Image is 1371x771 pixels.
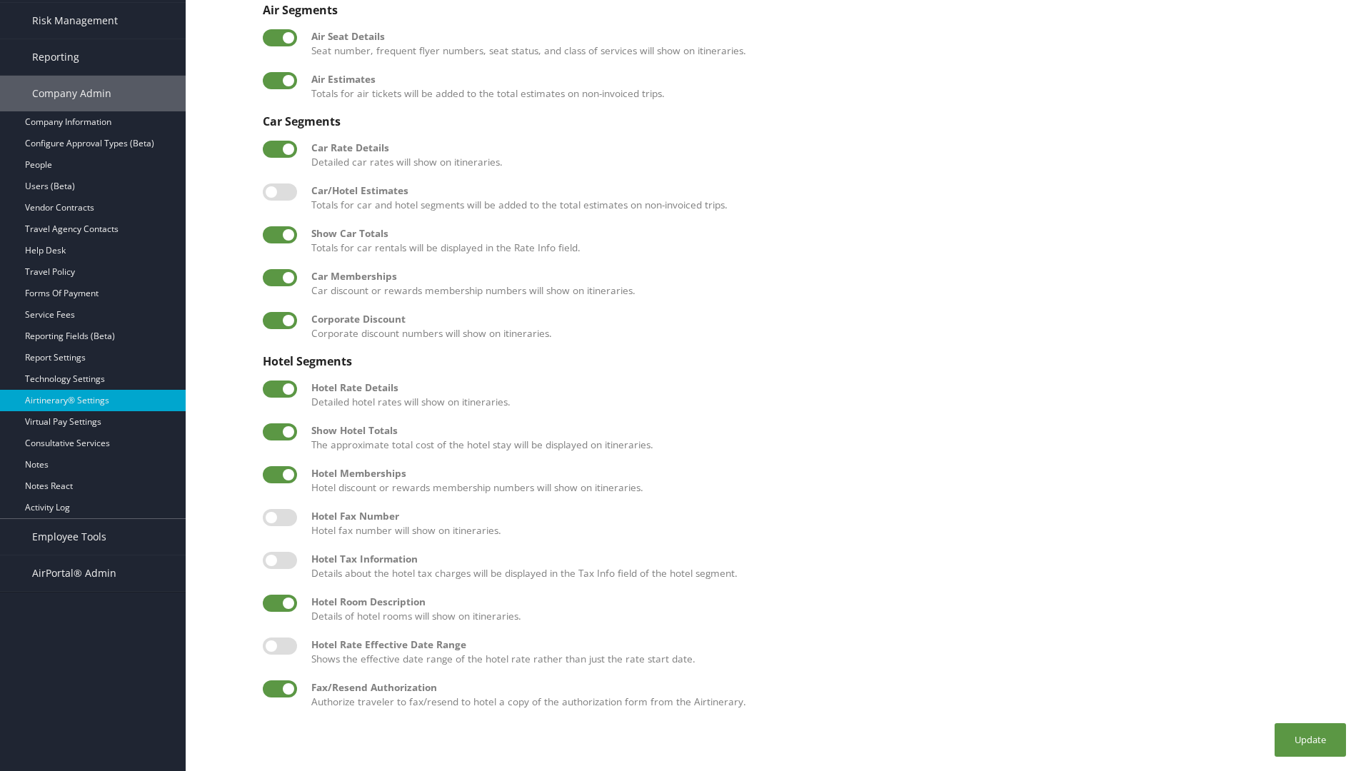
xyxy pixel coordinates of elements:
[32,519,106,555] span: Employee Tools
[311,552,1342,566] div: Hotel Tax Information
[32,76,111,111] span: Company Admin
[263,115,1342,128] div: Car Segments
[311,183,1342,213] label: Totals for car and hotel segments will be added to the total estimates on non-invoiced trips.
[311,509,1342,538] label: Hotel fax number will show on itineraries.
[311,381,1342,410] label: Detailed hotel rates will show on itineraries.
[311,29,1342,44] div: Air Seat Details
[311,595,1342,609] div: Hotel Room Description
[311,183,1342,198] div: Car/Hotel Estimates
[311,595,1342,624] label: Details of hotel rooms will show on itineraries.
[32,555,116,591] span: AirPortal® Admin
[311,72,1342,101] label: Totals for air tickets will be added to the total estimates on non-invoiced trips.
[32,39,79,75] span: Reporting
[311,269,1342,283] div: Car Memberships
[311,269,1342,298] label: Car discount or rewards membership numbers will show on itineraries.
[311,141,1342,155] div: Car Rate Details
[311,226,1342,256] label: Totals for car rentals will be displayed in the Rate Info field.
[311,29,1342,59] label: Seat number, frequent flyer numbers, seat status, and class of services will show on itineraries.
[311,680,1342,710] label: Authorize traveler to fax/resend to hotel a copy of the authorization form from the Airtinerary.
[311,312,1342,326] div: Corporate Discount
[311,466,1342,480] div: Hotel Memberships
[311,226,1342,241] div: Show Car Totals
[311,680,1342,695] div: Fax/Resend Authorization
[311,141,1342,170] label: Detailed car rates will show on itineraries.
[311,423,1342,438] div: Show Hotel Totals
[311,509,1342,523] div: Hotel Fax Number
[1275,723,1346,757] button: Update
[311,552,1342,581] label: Details about the hotel tax charges will be displayed in the Tax Info field of the hotel segment.
[311,638,1342,667] label: Shows the effective date range of the hotel rate rather than just the rate start date.
[311,312,1342,341] label: Corporate discount numbers will show on itineraries.
[311,638,1342,652] div: Hotel Rate Effective Date Range
[32,3,118,39] span: Risk Management
[263,355,1342,368] div: Hotel Segments
[311,381,1342,395] div: Hotel Rate Details
[311,423,1342,453] label: The approximate total cost of the hotel stay will be displayed on itineraries.
[311,72,1342,86] div: Air Estimates
[311,466,1342,495] label: Hotel discount or rewards membership numbers will show on itineraries.
[263,4,1342,16] div: Air Segments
